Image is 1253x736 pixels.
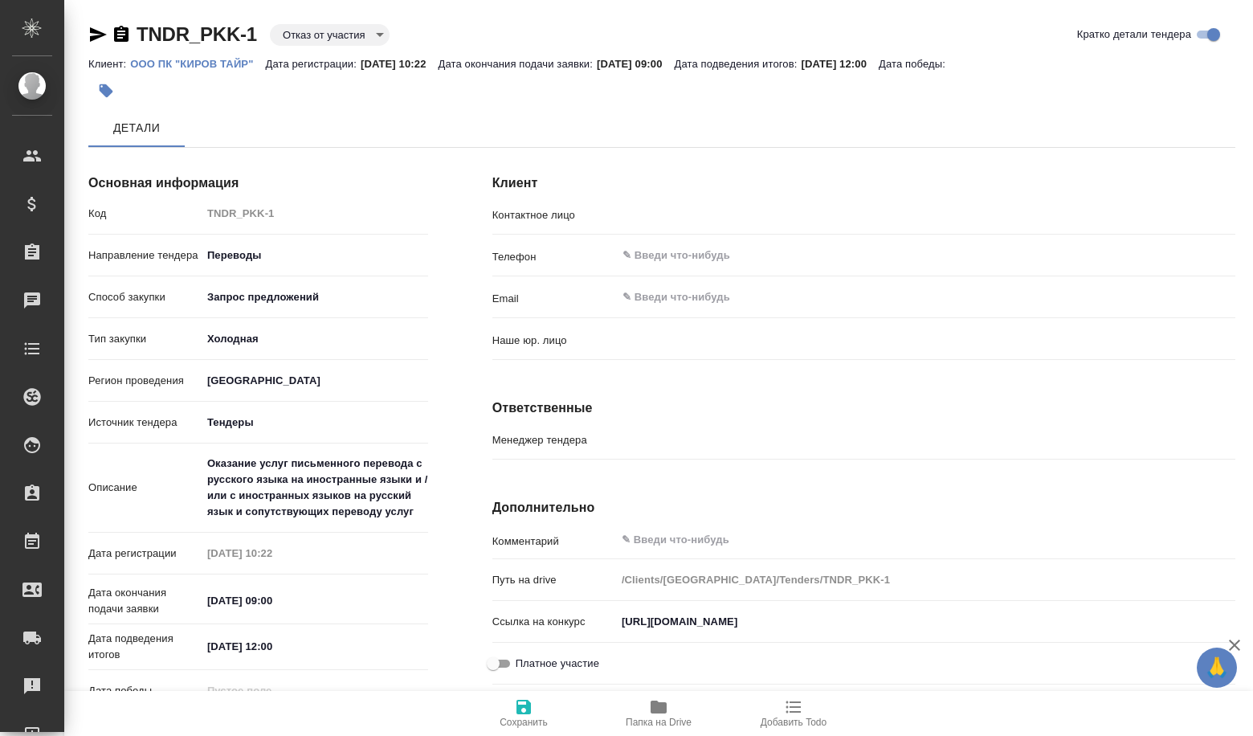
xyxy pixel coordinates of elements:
[88,631,202,663] p: Дата подведения итогов
[88,247,202,264] p: Направление тендера
[202,542,342,565] input: Пустое поле
[202,450,428,525] textarea: Оказание услуг письменного перевода с русского языка на иностранные языки и /или с иностранных яз...
[1203,651,1231,685] span: 🙏
[516,656,599,672] span: Платное участие
[1077,27,1191,43] span: Кратко детали тендера
[88,58,130,70] p: Клиент:
[492,207,616,223] p: Контактное лицо
[361,58,439,70] p: [DATE] 10:22
[456,691,591,736] button: Сохранить
[88,373,202,389] p: Регион проведения
[621,246,1177,265] input: ✎ Введи что-нибудь
[492,333,616,349] p: Наше юр. лицо
[88,174,428,193] h4: Основная информация
[879,58,949,70] p: Дата победы:
[202,242,428,269] div: Переводы
[88,73,124,108] button: Добавить тэг
[88,415,202,431] p: Источник тендера
[202,679,342,702] input: Пустое поле
[88,289,202,305] p: Способ закупки
[270,24,389,46] div: Отказ от участия
[801,58,879,70] p: [DATE] 12:00
[88,585,202,617] p: Дата окончания подачи заявки
[492,534,616,550] p: Комментарий
[492,498,1235,517] h4: Дополнительно
[591,691,726,736] button: Папка на Drive
[1226,254,1230,257] button: Open
[492,614,616,630] p: Ссылка на конкурс
[202,367,428,395] div: [GEOGRAPHIC_DATA]
[492,291,616,307] p: Email
[202,635,342,658] input: ✎ Введи что-нибудь
[88,25,108,44] button: Скопировать ссылку для ЯМессенджера
[112,25,131,44] button: Скопировать ссылку
[202,284,428,311] div: Запрос предложений
[88,206,202,222] p: Код
[88,331,202,347] p: Тип закупки
[492,572,616,588] p: Путь на drive
[88,683,202,699] p: Дата победы
[597,58,675,70] p: [DATE] 09:00
[98,118,175,138] span: Детали
[202,325,428,353] div: Холодная
[1226,337,1230,341] button: Open
[439,58,597,70] p: Дата окончания подачи заявки:
[202,589,342,612] input: ✎ Введи что-нибудь
[130,58,265,70] p: ООО ПК "КИРОВ ТАЙР"
[88,480,202,496] p: Описание
[265,58,360,70] p: Дата регистрации:
[88,546,202,562] p: Дата регистрации
[675,58,802,70] p: Дата подведения итогов:
[492,432,616,448] p: Менеджер тендера
[202,409,428,436] div: [GEOGRAPHIC_DATA]
[1226,296,1230,299] button: Open
[761,717,826,728] span: Добавить Todo
[137,23,257,45] a: TNDR_PKK-1
[130,56,265,70] a: ООО ПК "КИРОВ ТАЙР"
[626,717,692,728] span: Папка на Drive
[621,288,1177,307] input: ✎ Введи что-нибудь
[492,249,616,265] p: Телефон
[1197,648,1237,688] button: 🙏
[202,202,428,225] input: Пустое поле
[492,174,1235,193] h4: Клиент
[616,610,1235,633] input: ✎ Введи что-нибудь
[278,28,369,42] button: Отказ от участия
[492,399,1235,418] h4: Ответственные
[1226,212,1230,215] button: Open
[726,691,861,736] button: Добавить Todo
[1226,437,1230,440] button: Open
[500,717,548,728] span: Сохранить
[616,568,1235,591] input: Пустое поле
